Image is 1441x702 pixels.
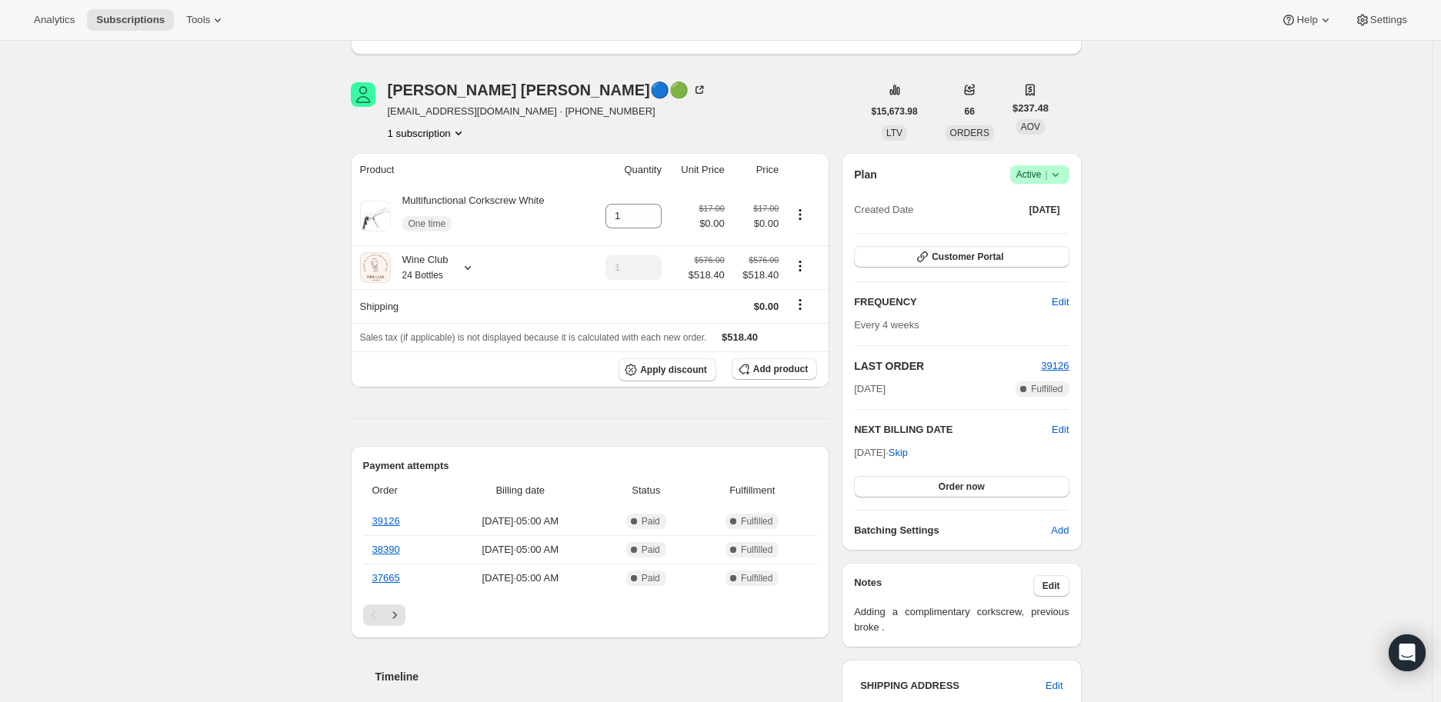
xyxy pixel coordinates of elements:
span: Adding a complimentary corkscrew, previous broke . [854,604,1069,635]
span: Sales tax (if applicable) is not displayed because it is calculated with each new order. [360,332,707,343]
span: [DATE] [854,381,886,397]
th: Order [363,474,441,507]
span: One time [409,218,446,230]
span: Subscriptions [96,14,165,26]
span: Fulfilled [1031,383,1062,395]
div: Open Intercom Messenger [1389,634,1426,671]
span: Customer Portal [932,251,1003,263]
span: $15,673.98 [872,105,918,118]
span: Edit [1042,580,1060,592]
span: Skip [889,445,908,461]
span: $0.00 [754,301,779,312]
h2: NEXT BILLING DATE [854,422,1052,438]
span: Fulfillment [696,483,808,498]
a: 37665 [372,572,400,584]
span: $518.40 [722,331,758,343]
span: Help [1296,14,1317,26]
h3: Notes [854,575,1033,597]
h2: Plan [854,167,877,182]
span: Barbara Homan🔵🟢 [351,82,375,107]
h3: SHIPPING ADDRESS [860,678,1046,694]
h2: FREQUENCY [854,294,1052,310]
button: Edit [1052,422,1069,438]
small: $576.00 [749,255,779,264]
th: Unit Price [666,153,729,187]
img: product img [360,201,391,231]
button: Next [384,604,405,626]
span: Billing date [445,483,595,498]
span: Paid [642,544,660,556]
span: Edit [1052,294,1069,310]
button: Add product [732,358,817,380]
span: Status [605,483,687,498]
span: Active [1016,167,1063,182]
span: [DATE] · 05:00 AM [445,571,595,586]
button: Edit [1033,575,1069,597]
button: $15,673.98 [862,101,927,122]
button: Tools [177,9,235,31]
button: Product actions [388,125,466,141]
button: Apply discount [619,358,716,381]
small: $17.00 [753,204,779,213]
span: [DATE] · 05:00 AM [445,514,595,529]
span: AOV [1021,121,1040,132]
th: Shipping [351,289,589,323]
button: Add [1042,518,1078,543]
span: $237.48 [1012,101,1049,116]
th: Product [351,153,589,187]
span: Settings [1370,14,1407,26]
button: Subscriptions [87,9,174,31]
span: $0.00 [734,216,779,231]
a: 38390 [372,544,400,555]
span: Add [1051,523,1069,538]
button: 66 [956,101,984,122]
h2: LAST ORDER [854,358,1041,374]
span: $518.40 [689,268,725,283]
span: $0.00 [699,216,725,231]
h2: Timeline [375,669,830,684]
small: 24 Bottles [402,270,443,281]
span: Paid [642,515,660,527]
button: Skip [879,441,917,465]
span: $518.40 [734,268,779,283]
h2: Payment attempts [363,458,818,474]
a: 39126 [1041,360,1069,371]
button: Edit [1042,290,1078,314]
button: Shipping actions [788,296,812,313]
button: Order now [854,476,1069,497]
h6: Batching Settings [854,523,1051,538]
span: Created Date [854,202,913,218]
button: Product actions [788,206,812,223]
span: 66 [965,105,975,118]
span: [DATE] · [854,447,908,458]
div: Multifunctional Corkscrew White [391,193,545,239]
button: Settings [1346,9,1416,31]
span: Analytics [34,14,75,26]
nav: Pagination [363,604,818,626]
img: product img [360,252,391,283]
button: Product actions [788,258,812,274]
span: [EMAIL_ADDRESS][DOMAIN_NAME] · [PHONE_NUMBER] [388,104,707,119]
small: $17.00 [699,204,725,213]
th: Quantity [588,153,666,187]
button: Edit [1036,674,1072,698]
span: [DATE] [1029,204,1060,216]
span: Apply discount [640,364,707,376]
div: Wine Club [391,252,449,283]
span: Order now [939,481,985,493]
span: Fulfilled [741,572,772,584]
span: ORDERS [950,128,989,138]
button: Customer Portal [854,246,1069,268]
th: Price [729,153,784,187]
span: Every 4 weeks [854,319,919,331]
span: LTV [886,128,902,138]
span: Edit [1046,678,1062,694]
span: Add product [753,363,808,375]
span: [DATE] · 05:00 AM [445,542,595,557]
span: | [1045,168,1047,181]
a: 39126 [372,515,400,527]
span: Fulfilled [741,515,772,527]
div: [PERSON_NAME] [PERSON_NAME]🔵🟢 [388,82,707,98]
